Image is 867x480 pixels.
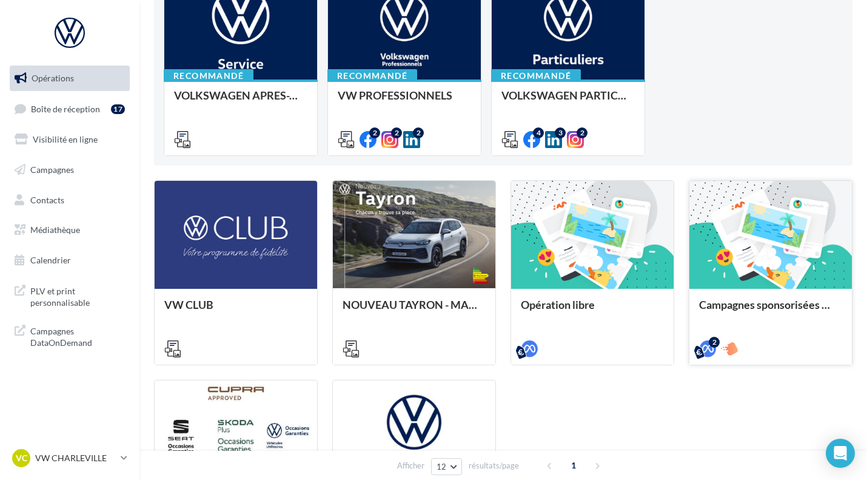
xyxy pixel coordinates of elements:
p: VW CHARLEVILLE [35,452,116,464]
span: Campagnes [30,164,74,175]
a: Boîte de réception17 [7,96,132,122]
div: VOLKSWAGEN PARTICULIER [501,89,635,113]
a: Opérations [7,66,132,91]
a: Campagnes [7,157,132,183]
a: Médiathèque [7,217,132,243]
span: 1 [564,456,583,475]
div: 17 [111,104,125,114]
span: Boîte de réception [31,103,100,113]
div: VW PROFESSIONNELS [338,89,471,113]
div: NOUVEAU TAYRON - MARS 2025 [343,299,486,323]
button: 12 [431,458,462,475]
span: Calendrier [30,255,71,265]
div: Open Intercom Messenger [826,439,855,468]
div: 2 [577,127,587,138]
a: PLV et print personnalisable [7,278,132,314]
div: 2 [391,127,402,138]
span: résultats/page [469,460,519,472]
span: Afficher [397,460,424,472]
span: 12 [437,462,447,472]
div: 3 [555,127,566,138]
div: Recommandé [164,69,253,83]
div: 2 [369,127,380,138]
div: Campagnes sponsorisées OPO [699,299,842,323]
span: Opérations [32,73,74,83]
div: Recommandé [327,69,417,83]
div: 2 [709,337,720,348]
a: Campagnes DataOnDemand [7,318,132,354]
a: Contacts [7,188,132,213]
div: 4 [533,127,544,138]
div: VOLKSWAGEN APRES-VENTE [174,89,307,113]
a: VC VW CHARLEVILLE [10,447,130,470]
div: Opération libre [521,299,664,323]
a: Visibilité en ligne [7,127,132,152]
span: Visibilité en ligne [33,134,98,144]
span: Médiathèque [30,225,80,235]
span: Contacts [30,194,64,205]
a: Calendrier [7,248,132,273]
div: 2 [413,127,424,138]
div: VW CLUB [164,299,307,323]
span: PLV et print personnalisable [30,283,125,309]
div: Recommandé [491,69,581,83]
span: VC [16,452,27,464]
span: Campagnes DataOnDemand [30,323,125,349]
